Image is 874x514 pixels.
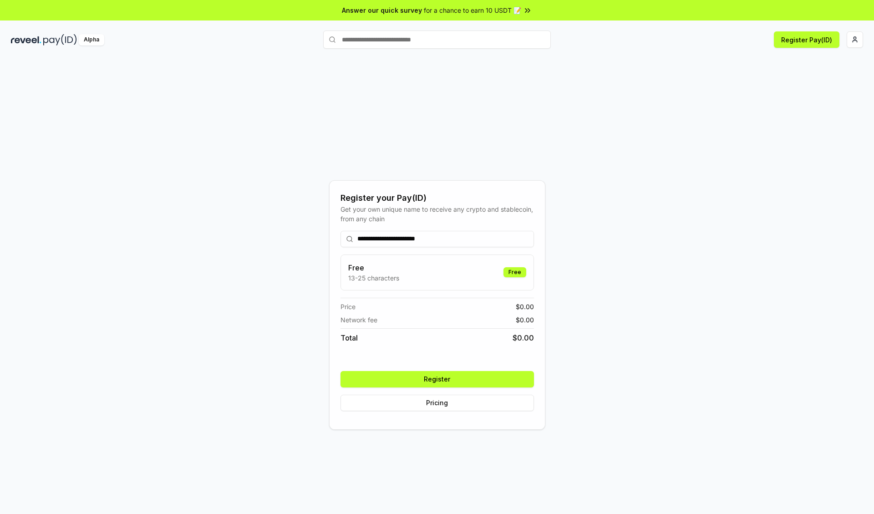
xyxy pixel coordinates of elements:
[774,31,839,48] button: Register Pay(ID)
[340,302,356,311] span: Price
[340,315,377,325] span: Network fee
[348,273,399,283] p: 13-25 characters
[11,34,41,46] img: reveel_dark
[79,34,104,46] div: Alpha
[424,5,521,15] span: for a chance to earn 10 USDT 📝
[340,204,534,224] div: Get your own unique name to receive any crypto and stablecoin, from any chain
[43,34,77,46] img: pay_id
[348,262,399,273] h3: Free
[340,395,534,411] button: Pricing
[516,302,534,311] span: $ 0.00
[340,371,534,387] button: Register
[513,332,534,343] span: $ 0.00
[342,5,422,15] span: Answer our quick survey
[340,192,534,204] div: Register your Pay(ID)
[340,332,358,343] span: Total
[503,267,526,277] div: Free
[516,315,534,325] span: $ 0.00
